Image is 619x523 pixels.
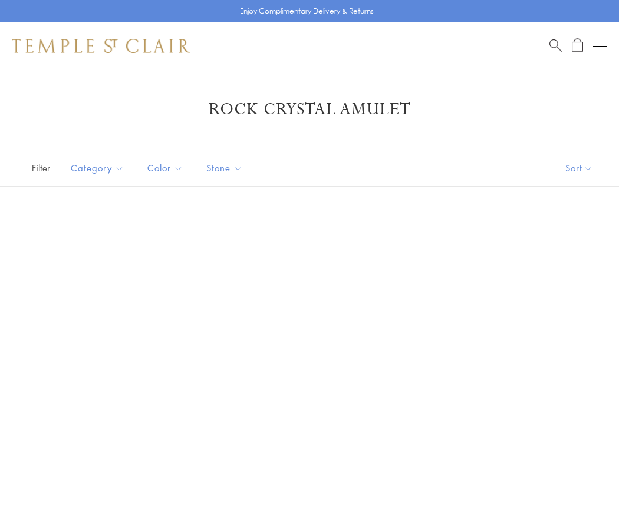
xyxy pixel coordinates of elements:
[539,150,619,186] button: Show sort by
[200,161,251,176] span: Stone
[240,5,374,17] p: Enjoy Complimentary Delivery & Returns
[65,161,133,176] span: Category
[141,161,192,176] span: Color
[593,39,607,53] button: Open navigation
[12,39,190,53] img: Temple St. Clair
[139,155,192,181] button: Color
[197,155,251,181] button: Stone
[549,38,562,53] a: Search
[572,38,583,53] a: Open Shopping Bag
[62,155,133,181] button: Category
[29,99,590,120] h1: Rock Crystal Amulet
